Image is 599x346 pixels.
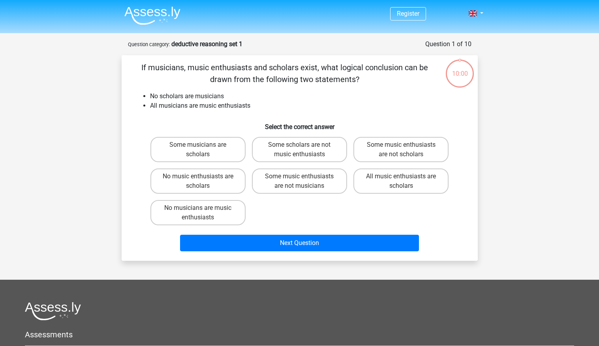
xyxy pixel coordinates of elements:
small: Question category: [128,41,170,47]
label: Some music enthusiasts are not musicians [252,168,347,194]
button: Next Question [180,235,419,251]
a: Register [397,10,419,17]
img: Assessly logo [25,302,81,320]
label: Some scholars are not music enthusiasts [252,137,347,162]
label: Some musicians are scholars [150,137,246,162]
label: All music enthusiasts are scholars [353,168,449,194]
label: Some music enthusiasts are not scholars [353,137,449,162]
strong: deductive reasoning set 1 [171,40,242,48]
div: Question 1 of 10 [425,39,471,49]
h6: Select the correct answer [134,117,465,131]
label: No musicians are music enthusiasts [150,200,246,225]
div: 10:00 [445,59,475,79]
p: If musicians, music enthusiasts and scholars exist, what logical conclusion can be drawn from the... [134,62,436,85]
img: Assessly [124,6,180,25]
label: No music enthusiasts are scholars [150,168,246,194]
li: No scholars are musicians [150,92,465,101]
h5: Assessments [25,330,574,339]
li: All musicians are music enthusiasts [150,101,465,110]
